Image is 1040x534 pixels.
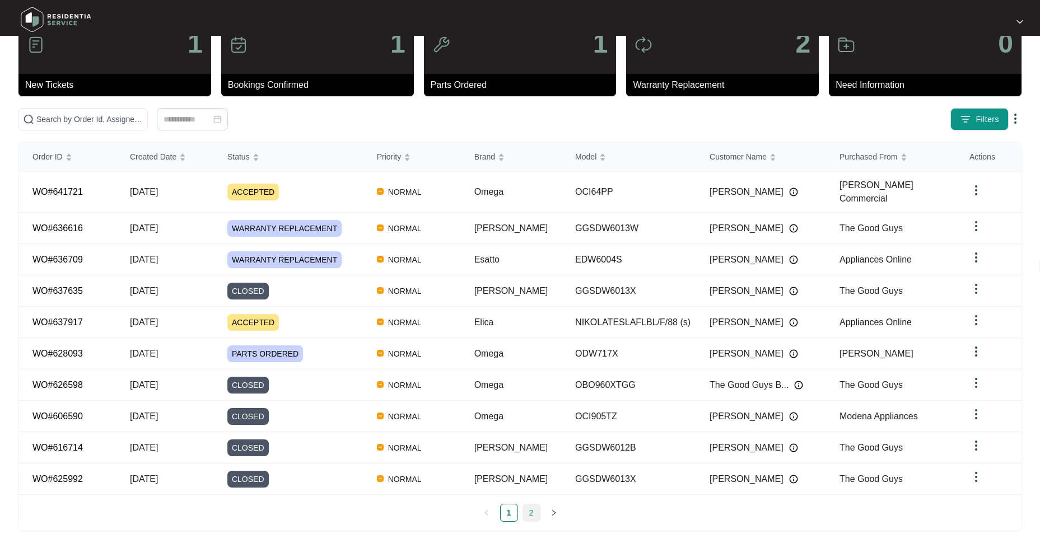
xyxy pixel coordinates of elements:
td: OBO960XTGG [562,369,696,401]
span: [DATE] [130,349,158,358]
span: CLOSED [227,408,269,425]
img: dropdown arrow [969,219,983,233]
li: 2 [523,504,540,522]
img: dropdown arrow [969,251,983,264]
a: WO#637917 [32,317,83,327]
p: 1 [390,30,405,57]
span: Appliances Online [840,317,912,327]
span: [PERSON_NAME] [710,472,784,486]
span: WARRANTY REPLACEMENT [227,220,342,237]
span: CLOSED [227,439,269,456]
span: CLOSED [227,283,269,299]
td: NIKOLATESLAFLBL/F/88 (s) [562,307,696,338]
span: [PERSON_NAME] [710,441,784,455]
a: 2 [523,504,540,521]
p: Need Information [836,78,1022,92]
th: Purchased From [826,142,956,172]
span: [DATE] [130,474,158,484]
span: [DATE] [130,187,158,196]
th: Actions [956,142,1021,172]
span: The Good Guys [840,223,903,233]
img: Vercel Logo [377,318,384,325]
span: NORMAL [384,284,426,298]
span: WARRANTY REPLACEMENT [227,251,342,268]
span: [PERSON_NAME] Commercial [840,180,913,203]
span: [PERSON_NAME] [840,349,913,358]
img: Vercel Logo [377,188,384,195]
img: icon [432,36,450,54]
img: dropdown arrow [969,282,983,296]
img: Info icon [789,188,798,196]
img: Vercel Logo [377,381,384,388]
span: Model [575,151,596,163]
span: NORMAL [384,378,426,392]
img: Info icon [789,349,798,358]
span: Brand [474,151,495,163]
a: WO#606590 [32,411,83,421]
span: ACCEPTED [227,314,279,331]
button: right [545,504,563,522]
span: [PERSON_NAME] [710,222,784,235]
span: Omega [474,380,503,390]
span: Appliances Online [840,255,912,264]
span: [DATE] [130,317,158,327]
img: Vercel Logo [377,350,384,357]
span: Status [227,151,250,163]
a: WO#636709 [32,255,83,264]
span: PARTS ORDERED [227,345,303,362]
img: Vercel Logo [377,287,384,294]
a: WO#637635 [32,286,83,296]
span: [DATE] [130,286,158,296]
span: Purchased From [840,151,897,163]
span: CLOSED [227,377,269,394]
button: filter iconFilters [950,108,1009,130]
li: Next Page [545,504,563,522]
img: Info icon [789,287,798,296]
p: 0 [998,30,1013,57]
img: dropdown arrow [969,313,983,327]
span: Order ID [32,151,63,163]
img: dropdown arrow [1009,112,1022,125]
a: WO#625992 [32,474,83,484]
a: WO#636616 [32,223,83,233]
a: 1 [501,504,517,521]
img: Info icon [789,224,798,233]
span: Esatto [474,255,500,264]
span: [PERSON_NAME] [474,474,548,484]
span: The Good Guys [840,286,903,296]
th: Priority [363,142,461,172]
a: WO#628093 [32,349,83,358]
span: NORMAL [384,472,426,486]
td: GGSDW6013W [562,213,696,244]
span: Omega [474,349,503,358]
span: right [551,509,557,516]
p: New Tickets [25,78,211,92]
span: The Good Guys B... [710,378,789,392]
span: The Good Guys [840,443,903,452]
img: dropdown arrow [969,470,983,484]
td: GGSDW6013X [562,275,696,307]
input: Search by Order Id, Assignee Name, Customer Name, Brand and Model [36,113,143,125]
td: OCI64PP [562,172,696,213]
span: Omega [474,187,503,196]
a: WO#616714 [32,443,83,452]
img: Vercel Logo [377,256,384,263]
span: The Good Guys [840,380,903,390]
td: ODW717X [562,338,696,369]
img: Info icon [789,443,798,452]
span: [DATE] [130,380,158,390]
img: dropdown arrow [969,407,983,421]
a: WO#641721 [32,187,83,196]
img: Info icon [789,412,798,421]
img: icon [837,36,855,54]
span: Modena Appliances [840,411,918,421]
span: Created Date [130,151,176,163]
span: NORMAL [384,441,426,455]
span: NORMAL [384,410,426,423]
img: filter icon [960,114,971,125]
img: dropdown arrow [969,184,983,197]
span: [PERSON_NAME] [474,223,548,233]
img: Vercel Logo [377,475,384,482]
span: NORMAL [384,253,426,266]
span: [DATE] [130,443,158,452]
